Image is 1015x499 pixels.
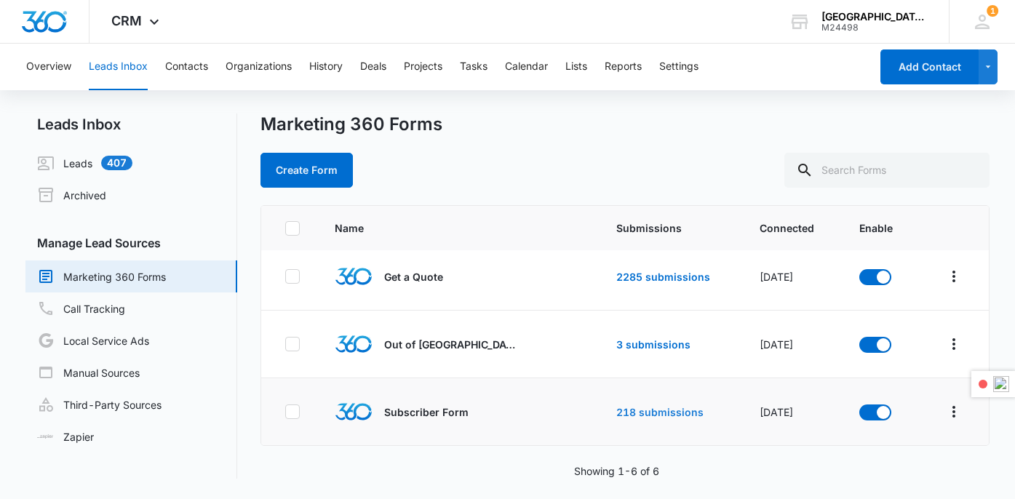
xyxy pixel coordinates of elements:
[37,364,140,381] a: Manual Sources
[616,220,725,236] span: Submissions
[26,44,71,90] button: Overview
[384,337,515,352] p: Out of [GEOGRAPHIC_DATA]
[37,332,149,349] a: Local Service Ads
[309,44,343,90] button: History
[659,44,698,90] button: Settings
[37,186,106,204] a: Archived
[165,44,208,90] button: Contacts
[616,406,704,418] a: 218 submissions
[942,332,966,356] button: Overflow Menu
[226,44,292,90] button: Organizations
[335,220,539,236] span: Name
[616,338,690,351] a: 3 submissions
[111,13,142,28] span: CRM
[821,11,928,23] div: account name
[942,400,966,423] button: Overflow Menu
[760,404,824,420] div: [DATE]
[37,154,132,172] a: Leads407
[37,268,166,285] a: Marketing 360 Forms
[760,269,824,284] div: [DATE]
[25,234,237,252] h3: Manage Lead Sources
[37,429,94,444] a: Zapier
[37,396,162,413] a: Third-Party Sources
[404,44,442,90] button: Projects
[574,463,659,479] p: Showing 1-6 of 6
[605,44,642,90] button: Reports
[821,23,928,33] div: account id
[942,265,966,288] button: Overflow Menu
[37,300,125,317] a: Call Tracking
[25,113,237,135] h2: Leads Inbox
[565,44,587,90] button: Lists
[505,44,548,90] button: Calendar
[460,44,487,90] button: Tasks
[760,337,824,352] div: [DATE]
[784,153,990,188] input: Search Forms
[384,404,469,420] p: Subscriber Form
[89,44,148,90] button: Leads Inbox
[260,153,353,188] button: Create Form
[360,44,386,90] button: Deals
[384,269,443,284] p: Get a Quote
[880,49,979,84] button: Add Contact
[987,5,998,17] div: notifications count
[616,271,710,283] a: 2285 submissions
[987,5,998,17] span: 1
[260,113,442,135] h1: Marketing 360 Forms
[760,220,824,236] span: Connected
[859,220,901,236] span: Enable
